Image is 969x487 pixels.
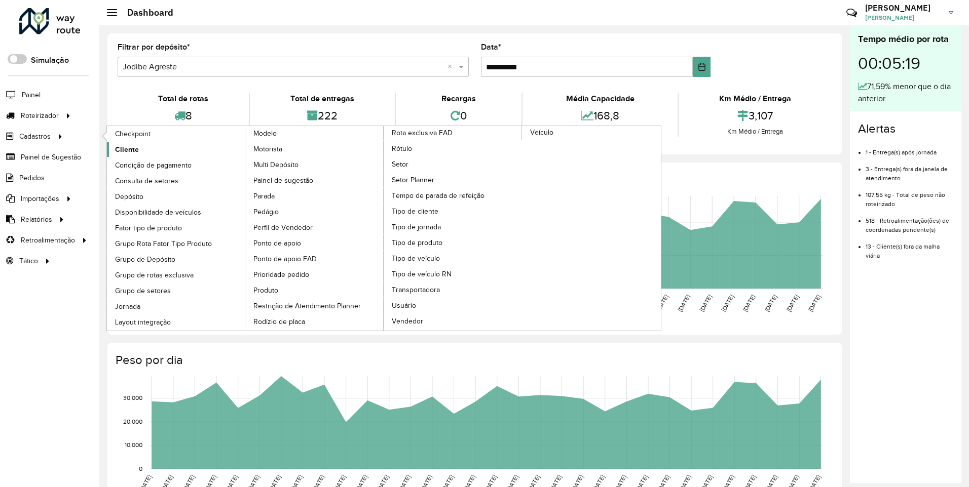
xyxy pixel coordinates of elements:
[392,253,440,264] span: Tipo de veículo
[245,282,384,298] a: Produto
[858,80,953,105] div: 71,59% menor que o dia anterior
[115,160,192,171] span: Condição de pagamento
[253,159,299,170] span: Multi Depósito
[807,294,822,313] text: [DATE]
[392,159,408,170] span: Setor
[21,152,81,163] span: Painel de Sugestão
[245,126,523,331] a: Rota exclusiva FAD
[866,234,953,260] li: 13 - Cliente(s) fora da malha viária
[253,175,313,186] span: Painel de sugestão
[681,127,829,137] div: Km Médio / Entrega
[525,93,675,105] div: Média Capacidade
[698,294,713,313] text: [DATE]
[252,93,392,105] div: Total de entregas
[530,127,553,138] span: Veículo
[763,294,778,313] text: [DATE]
[392,269,452,279] span: Tipo de veículo RN
[384,219,523,234] a: Tipo de jornada
[19,131,51,142] span: Cadastros
[384,251,523,266] a: Tipo de veículo
[392,190,485,201] span: Tempo de parada de refeição
[19,173,45,183] span: Pedidos
[253,207,279,217] span: Pedágio
[107,267,246,282] a: Grupo de rotas exclusiva
[115,129,151,139] span: Checkpoint
[384,126,661,331] a: Veículo
[448,61,456,73] span: Clear all
[392,300,416,311] span: Usuário
[384,235,523,250] a: Tipo de produto
[681,105,829,127] div: 3,107
[107,173,246,188] a: Consulta de setores
[107,142,246,157] a: Cliente
[245,141,384,156] a: Motorista
[384,172,523,187] a: Setor Planner
[866,157,953,183] li: 3 - Entrega(s) fora da janela de atendimento
[245,204,384,219] a: Pedágio
[253,285,278,296] span: Produto
[253,191,275,201] span: Parada
[107,126,384,331] a: Modelo
[107,126,246,141] a: Checkpoint
[677,294,691,313] text: [DATE]
[858,46,953,80] div: 00:05:19
[116,353,832,368] h4: Peso por dia
[384,313,523,329] a: Vendedor
[384,282,523,297] a: Transportadora
[107,220,246,235] a: Fator tipo de produto
[384,204,523,219] a: Tipo de cliente
[115,317,171,328] span: Layout integração
[392,285,440,295] span: Transportadora
[115,176,178,186] span: Consulta de setores
[392,222,441,232] span: Tipo de jornada
[19,256,38,266] span: Tático
[398,93,519,105] div: Recargas
[245,173,384,188] a: Painel de sugestão
[115,223,182,233] span: Fator tipo de produto
[741,294,756,313] text: [DATE]
[245,251,384,266] a: Ponto de apoio FAD
[115,207,201,218] span: Disponibilidade de veículos
[115,270,194,280] span: Grupo de rotas exclusiva
[245,235,384,251] a: Ponto de apoio
[117,7,173,18] h2: Dashboard
[139,465,142,472] text: 0
[115,254,175,265] span: Grupo de Depósito
[681,93,829,105] div: Km Médio / Entrega
[115,286,171,296] span: Grupo de setores
[392,206,438,217] span: Tipo de cliente
[245,157,384,172] a: Multi Depósito
[245,298,384,313] a: Restrição de Atendimento Planner
[118,41,190,53] label: Filtrar por depósito
[865,13,941,22] span: [PERSON_NAME]
[398,105,519,127] div: 0
[115,144,139,155] span: Cliente
[107,252,246,267] a: Grupo de Depósito
[384,266,523,281] a: Tipo de veículo RN
[841,2,863,24] a: Contato Rápido
[107,205,246,220] a: Disponibilidade de veículos
[866,140,953,157] li: 1 - Entrega(s) após jornada
[123,418,142,425] text: 20,000
[720,294,735,313] text: [DATE]
[392,128,453,138] span: Rota exclusiva FAD
[245,188,384,204] a: Parada
[384,188,523,203] a: Tempo de parada de refeição
[392,175,434,185] span: Setor Planner
[245,220,384,235] a: Perfil de Vendedor
[865,3,941,13] h3: [PERSON_NAME]
[123,395,142,401] text: 30,000
[253,128,277,139] span: Modelo
[253,269,309,280] span: Prioridade pedido
[21,193,59,204] span: Importações
[31,54,69,66] label: Simulação
[245,267,384,282] a: Prioridade pedido
[115,238,212,249] span: Grupo Rota Fator Tipo Produto
[120,105,246,127] div: 8
[866,183,953,209] li: 107,55 kg - Total de peso não roteirizado
[120,93,246,105] div: Total de rotas
[115,301,140,312] span: Jornada
[858,121,953,136] h4: Alertas
[107,299,246,314] a: Jornada
[245,314,384,329] a: Rodízio de placa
